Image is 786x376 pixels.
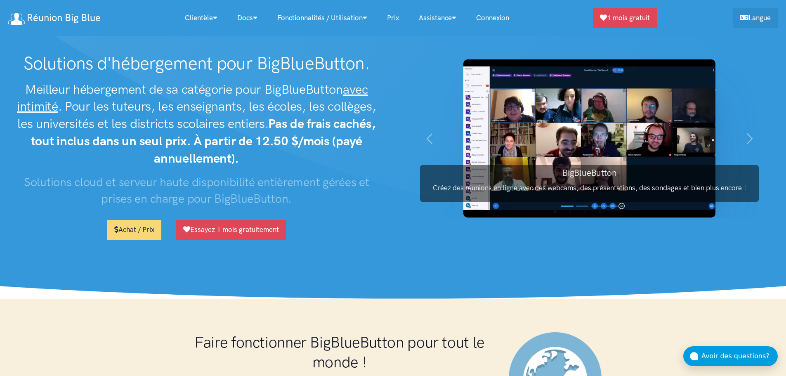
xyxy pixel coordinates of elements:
[8,174,385,207] h3: Solutions cloud et serveur haute disponibilité entièrement gérées et prises en charge pour BigBlu...
[420,182,759,194] p: Créez des réunions en ligne avec des webcams, des présentations, des sondages et bien plus encore !
[420,167,759,179] h3: BigBlueButton
[409,9,466,27] a: Assistance
[8,13,25,25] img: logo
[227,9,267,27] a: Docs
[466,9,519,27] a: Connexion
[593,8,657,28] a: 1 mois gratuit
[8,53,385,74] h1: Solutions d'hébergement pour BigBlueButton.
[267,9,377,27] a: Fonctionnalités / utilisation
[187,332,492,372] h1: Faire fonctionner BigBlueButton pour tout le monde !
[175,9,227,27] a: Clientèle
[683,346,778,366] button: Avoir des questions?
[8,81,385,167] h2: Meilleur hébergement de sa catégorie pour BigBlueButton . Pour les tuteurs, les enseignants, les ...
[8,9,101,27] a: Réunion Big Blue
[17,82,368,114] u: avec intimité
[463,59,715,218] img: Capture d'écran BigBlueButton
[701,351,778,362] div: Avoir des questions?
[377,9,409,27] a: Prix
[176,220,286,239] a: Essayez 1 mois gratuitement
[31,116,376,166] strong: Pas de frais cachés, tout inclus dans un seul prix. À partir de 12.50 $/mois (payé annuellement).
[733,8,778,28] a: Langue
[107,220,161,239] a: Achat / Prix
